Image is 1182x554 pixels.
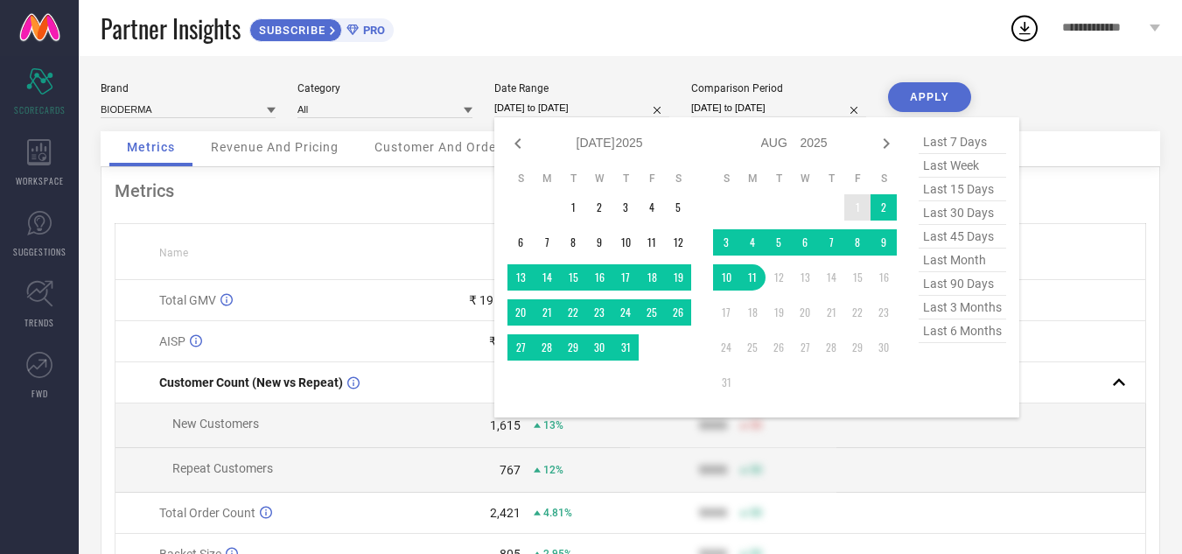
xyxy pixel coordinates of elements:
div: 1,615 [490,418,521,432]
td: Wed Jul 09 2025 [586,229,612,256]
span: last 30 days [919,201,1006,225]
td: Tue Jul 22 2025 [560,299,586,326]
td: Mon Jul 21 2025 [534,299,560,326]
div: 2,421 [490,506,521,520]
div: Previous month [507,133,528,154]
span: 4.81% [543,507,572,519]
td: Thu Jul 10 2025 [612,229,639,256]
span: 50 [750,419,762,431]
td: Fri Aug 29 2025 [844,334,871,361]
span: last 45 days [919,225,1006,249]
button: APPLY [888,82,971,112]
td: Sat Jul 05 2025 [665,194,691,221]
td: Mon Aug 04 2025 [739,229,766,256]
td: Tue Jul 01 2025 [560,194,586,221]
td: Wed Aug 06 2025 [792,229,818,256]
td: Sun Jul 20 2025 [507,299,534,326]
span: last month [919,249,1006,272]
div: 9999 [699,418,727,432]
div: 9999 [699,463,727,477]
td: Fri Jul 18 2025 [639,264,665,291]
th: Wednesday [586,172,612,186]
td: Tue Aug 19 2025 [766,299,792,326]
td: Mon Aug 18 2025 [739,299,766,326]
div: 9999 [699,506,727,520]
td: Mon Aug 25 2025 [739,334,766,361]
td: Sun Aug 03 2025 [713,229,739,256]
th: Friday [639,172,665,186]
td: Fri Jul 25 2025 [639,299,665,326]
th: Sunday [713,172,739,186]
td: Tue Jul 08 2025 [560,229,586,256]
td: Thu Aug 14 2025 [818,264,844,291]
td: Mon Jul 28 2025 [534,334,560,361]
td: Sun Jul 06 2025 [507,229,534,256]
span: SUBSCRIBE [250,24,330,37]
td: Fri Aug 22 2025 [844,299,871,326]
span: FWD [31,387,48,400]
th: Friday [844,172,871,186]
td: Tue Aug 05 2025 [766,229,792,256]
td: Mon Aug 11 2025 [739,264,766,291]
div: Date Range [494,82,669,95]
td: Wed Aug 13 2025 [792,264,818,291]
th: Monday [534,172,560,186]
td: Sun Jul 27 2025 [507,334,534,361]
td: Mon Jul 07 2025 [534,229,560,256]
span: last week [919,154,1006,178]
td: Sun Aug 10 2025 [713,264,739,291]
span: New Customers [172,417,259,431]
td: Fri Jul 11 2025 [639,229,665,256]
span: Repeat Customers [172,461,273,475]
td: Fri Aug 15 2025 [844,264,871,291]
td: Thu Aug 28 2025 [818,334,844,361]
span: WORKSPACE [16,174,64,187]
td: Fri Aug 01 2025 [844,194,871,221]
div: Open download list [1009,12,1040,44]
span: 50 [750,464,762,476]
td: Wed Aug 20 2025 [792,299,818,326]
span: 50 [750,507,762,519]
td: Thu Jul 24 2025 [612,299,639,326]
a: SUBSCRIBEPRO [249,14,394,42]
span: TRENDS [24,316,54,329]
th: Saturday [665,172,691,186]
td: Wed Jul 23 2025 [586,299,612,326]
td: Tue Jul 15 2025 [560,264,586,291]
div: Category [297,82,472,95]
div: Metrics [115,180,1146,201]
td: Sun Aug 17 2025 [713,299,739,326]
div: ₹ 733 [489,334,521,348]
td: Mon Jul 14 2025 [534,264,560,291]
td: Sat Aug 16 2025 [871,264,897,291]
td: Sun Aug 24 2025 [713,334,739,361]
td: Tue Jul 29 2025 [560,334,586,361]
td: Wed Jul 16 2025 [586,264,612,291]
td: Sat Aug 23 2025 [871,299,897,326]
td: Fri Jul 04 2025 [639,194,665,221]
td: Sat Aug 30 2025 [871,334,897,361]
td: Tue Aug 12 2025 [766,264,792,291]
span: last 6 months [919,319,1006,343]
span: last 90 days [919,272,1006,296]
td: Fri Aug 08 2025 [844,229,871,256]
th: Sunday [507,172,534,186]
span: Customer Count (New vs Repeat) [159,375,343,389]
th: Wednesday [792,172,818,186]
span: Customer And Orders [374,140,508,154]
td: Wed Aug 27 2025 [792,334,818,361]
span: last 7 days [919,130,1006,154]
span: 12% [543,464,563,476]
input: Select date range [494,99,669,117]
span: last 3 months [919,296,1006,319]
td: Tue Aug 26 2025 [766,334,792,361]
span: Total Order Count [159,506,255,520]
td: Sat Aug 09 2025 [871,229,897,256]
th: Tuesday [560,172,586,186]
td: Wed Jul 30 2025 [586,334,612,361]
div: ₹ 19.49 L [469,293,521,307]
td: Thu Jul 03 2025 [612,194,639,221]
td: Sat Jul 19 2025 [665,264,691,291]
td: Thu Jul 31 2025 [612,334,639,361]
th: Thursday [612,172,639,186]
